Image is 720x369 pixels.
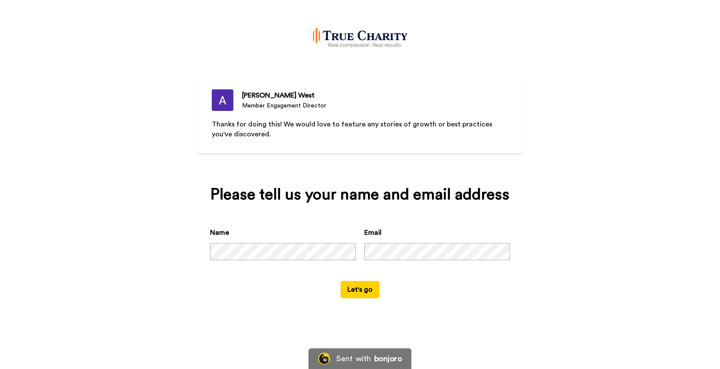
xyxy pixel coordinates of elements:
[341,281,379,298] button: Let's go
[374,355,402,363] div: bonjoro
[212,121,494,138] span: Thanks for doing this! We would love to feature any stories of growth or best practices you've di...
[318,353,330,365] img: Bonjoro Logo
[312,28,408,48] img: https://cdn.bonjoro.com/media/3e0dde5f-9ffa-4523-9637-f34a933b7b58/de3b339c-57d1-491a-95aa-491f71...
[212,89,233,111] img: Member Engagement Director
[242,101,326,110] div: Member Engagement Director
[364,227,382,238] label: Email
[309,348,411,369] a: Bonjoro LogoSent withbonjoro
[210,186,510,203] div: Please tell us your name and email address
[336,355,371,363] div: Sent with
[242,90,326,101] div: [PERSON_NAME] West
[210,227,229,238] label: Name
